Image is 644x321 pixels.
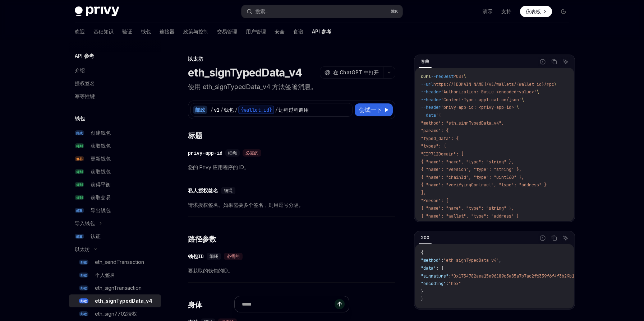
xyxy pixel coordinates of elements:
[464,74,466,79] span: \
[421,97,441,103] span: --header
[441,89,537,95] span: 'Authorization: Basic <encoded-value>'
[80,286,87,290] font: 邮政
[436,265,443,271] span: : {
[91,143,111,149] font: 获取钱包
[188,56,203,62] font: 以太坊
[69,307,161,320] a: 邮政eth_sign7702授权
[76,170,83,174] font: 得到
[446,281,448,287] span: :
[421,190,426,196] span: ],
[246,28,266,34] font: 用户管理
[431,74,454,79] span: --request
[436,112,441,118] span: '{
[91,233,101,239] font: 认证
[195,107,205,113] font: 邮政
[80,299,87,303] font: 邮政
[359,106,382,113] font: 尝试一下
[499,257,501,263] span: ,
[421,235,429,240] font: 200
[69,178,161,191] a: 得到获得平衡
[255,8,268,14] font: 搜索...
[76,183,83,187] font: 得到
[421,182,547,188] span: { "name": "verifyingContract", "type": "address" }
[188,164,249,170] font: 您的 Privy 应用程序的 ID。
[421,74,431,79] span: curl
[93,28,114,34] font: 基础知识
[95,259,144,265] font: eth_sendTransaction
[80,312,87,316] font: 邮政
[421,257,441,263] span: "method"
[95,285,142,291] font: eth_signTransaction
[421,167,521,172] span: { "name": "version", "type": "string" },
[91,194,111,200] font: 获取交易
[188,253,204,260] font: 钱包ID
[421,198,448,204] span: "Person": [
[69,230,161,243] a: 邮政认证
[521,97,524,103] span: \
[454,74,464,79] span: POST
[483,8,493,14] font: 演示
[75,220,95,226] font: 导入钱包
[448,281,461,287] span: "hex"
[224,188,233,194] font: 细绳
[441,257,443,263] span: :
[293,23,303,40] a: 食谱
[395,9,398,14] font: K
[160,23,175,40] a: 连接器
[421,213,519,219] span: { "name": "wallet", "type": "address" }
[520,6,552,17] a: 仪表板
[76,234,83,238] font: 邮政
[421,112,436,118] span: --data
[75,246,90,252] font: 以太坊
[188,150,222,156] font: privy-app-id
[76,196,83,200] font: 得到
[76,144,83,148] font: 得到
[75,53,94,59] font: API 参考
[75,6,119,17] img: 深色标志
[69,126,161,139] a: 邮政创建钱包
[421,151,464,157] span: "EIP712Domain": [
[69,90,161,103] a: 幂等性键
[391,9,395,14] font: ⌘
[210,253,218,259] font: 细绳
[421,82,433,87] span: --url
[217,28,237,34] font: 交易管理
[76,209,83,213] font: 邮政
[312,28,331,34] font: API 参考
[501,8,511,15] a: 支持
[75,67,85,73] font: 介绍
[549,233,559,243] button: 复制代码块中的内容
[421,89,441,95] span: --header
[538,233,547,243] button: 报告错误代码
[91,130,111,136] font: 创建钱包
[69,204,161,217] a: 邮政导出钱包
[80,260,87,264] font: 邮政
[95,311,137,317] font: eth_sign7702授权
[188,83,317,90] font: 使用 eth_signTypedData_v4 方法签署消息。
[443,257,499,263] span: "eth_signTypedData_v4"
[227,253,240,259] font: 必需的
[537,89,539,95] span: \
[526,8,541,14] font: 仪表板
[501,8,511,14] font: 支持
[421,250,423,256] span: {
[69,269,161,282] a: 邮政个人签名
[75,115,85,121] font: 钱包
[210,107,213,113] font: /
[421,159,514,165] span: { "name": "name", "type": "string" },
[516,104,519,110] span: \
[240,107,272,113] font: {wallet_id}
[69,139,161,152] a: 得到获取钱包
[188,267,233,274] font: 要获取的钱包的ID。
[538,57,547,66] button: 报告错误代码
[561,233,570,243] button: 询问人工智能
[188,187,218,194] font: 私人授权签名
[421,59,429,64] font: 卷曲
[312,23,331,40] a: API 参考
[183,28,208,34] font: 政策与控制
[275,23,285,40] a: 安全
[75,93,95,99] font: 幂等性键
[141,23,151,40] a: 钱包
[421,273,448,279] span: "signature"
[214,107,220,113] font: v1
